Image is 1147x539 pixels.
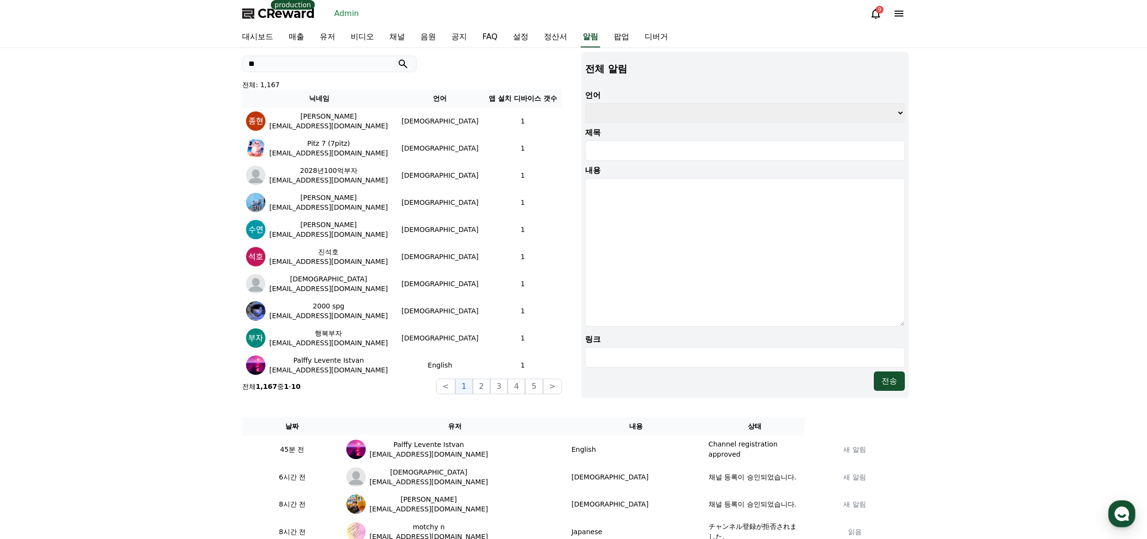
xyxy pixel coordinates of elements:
[401,494,457,504] p: [PERSON_NAME]
[269,365,388,375] p: [EMAIL_ADDRESS][DOMAIN_NAME]
[269,148,388,158] p: [EMAIL_ADDRESS][DOMAIN_NAME]
[705,417,805,435] th: 상태
[484,324,562,352] td: 1
[246,355,265,375] img: 프로필 이미지
[370,477,488,487] p: [EMAIL_ADDRESS][DOMAIN_NAME]
[585,347,905,368] input: 링크
[876,6,883,14] div: 9
[436,379,455,394] button: <
[89,322,100,330] span: 대화
[525,379,542,394] button: 5
[705,463,805,491] td: 채널 등록이 승인되었습니다.
[370,449,488,459] p: [EMAIL_ADDRESS][DOMAIN_NAME]
[246,166,265,185] img: 프로필 이미지
[346,494,366,514] img: 프로필 이미지
[284,383,289,390] strong: 1
[246,139,265,158] img: 프로필 이미지
[843,473,866,481] span: 새 알림
[246,499,339,509] p: 8시간 전
[843,500,866,508] span: 새 알림
[396,162,483,189] td: [DEMOGRAPHIC_DATA]
[490,379,508,394] button: 3
[246,220,265,239] img: 프로필 이미지
[300,193,356,202] p: [PERSON_NAME]
[246,274,265,293] img: 프로필 이미지
[269,230,388,239] p: [EMAIL_ADDRESS][DOMAIN_NAME]
[484,189,562,216] td: 1
[484,108,562,135] td: 1
[242,382,301,391] p: 전체 중 -
[64,307,125,331] a: 대화
[413,522,445,532] p: motchy n
[246,193,265,212] img: 프로필 이미지
[242,90,396,108] th: 닉네임
[300,111,356,121] p: [PERSON_NAME]
[269,338,388,348] p: [EMAIL_ADDRESS][DOMAIN_NAME]
[568,463,705,491] td: [DEMOGRAPHIC_DATA]
[343,27,382,47] a: 비디오
[396,324,483,352] td: [DEMOGRAPHIC_DATA]
[585,103,905,123] select: 언어
[568,435,705,463] td: English
[269,202,388,212] p: [EMAIL_ADDRESS][DOMAIN_NAME]
[585,63,905,74] h4: 전체 알림
[843,446,866,453] span: 새 알림
[300,220,356,230] p: [PERSON_NAME]
[505,27,536,47] a: 설정
[396,352,483,379] td: English
[585,140,905,161] input: 제목
[484,90,562,108] th: 앱 설치 디바이스 갯수
[585,335,601,344] span: 링크
[581,27,600,47] a: 알림
[125,307,186,331] a: 설정
[874,371,905,391] button: 전송
[585,128,601,137] span: 제목
[269,175,388,185] p: [EMAIL_ADDRESS][DOMAIN_NAME]
[346,467,366,487] img: 프로필 이미지
[606,27,637,47] a: 팝업
[543,379,562,394] button: >
[246,247,265,266] img: 프로필 이미지
[396,216,483,243] td: [DEMOGRAPHIC_DATA]
[455,379,473,394] button: 1
[256,383,277,390] strong: 1,167
[568,491,705,518] td: [DEMOGRAPHIC_DATA]
[242,6,315,21] a: CReward
[568,417,705,435] th: 내용
[246,328,265,348] img: 프로필 이미지
[585,178,905,326] textarea: 내용
[313,301,344,311] p: 2000 spg
[413,27,444,47] a: 음원
[31,322,36,329] span: 홈
[307,139,350,148] p: Pitz 7 (7pitz)
[484,297,562,324] td: 1
[396,297,483,324] td: [DEMOGRAPHIC_DATA]
[848,528,862,536] span: 읽음
[246,527,339,537] p: 8시간 전
[396,189,483,216] td: [DEMOGRAPHIC_DATA]
[269,121,388,131] p: [EMAIL_ADDRESS][DOMAIN_NAME]
[281,27,312,47] a: 매출
[484,216,562,243] td: 1
[246,301,265,321] img: 프로필 이미지
[473,379,490,394] button: 2
[3,307,64,331] a: 홈
[475,27,505,47] a: FAQ
[269,311,388,321] p: [EMAIL_ADDRESS][DOMAIN_NAME]
[508,379,525,394] button: 4
[484,243,562,270] td: 1
[637,27,676,47] a: 디버거
[300,166,357,175] p: 2028년100억부자
[312,27,343,47] a: 유저
[396,135,483,162] td: [DEMOGRAPHIC_DATA]
[234,27,281,47] a: 대시보드
[246,472,339,482] p: 6시간 전
[346,440,366,459] img: 프로필 이미지
[585,91,601,100] span: 언어
[396,108,483,135] td: [DEMOGRAPHIC_DATA]
[484,352,562,379] td: 1
[342,417,568,435] th: 유저
[484,162,562,189] td: 1
[150,322,161,329] span: 설정
[382,27,413,47] a: 채널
